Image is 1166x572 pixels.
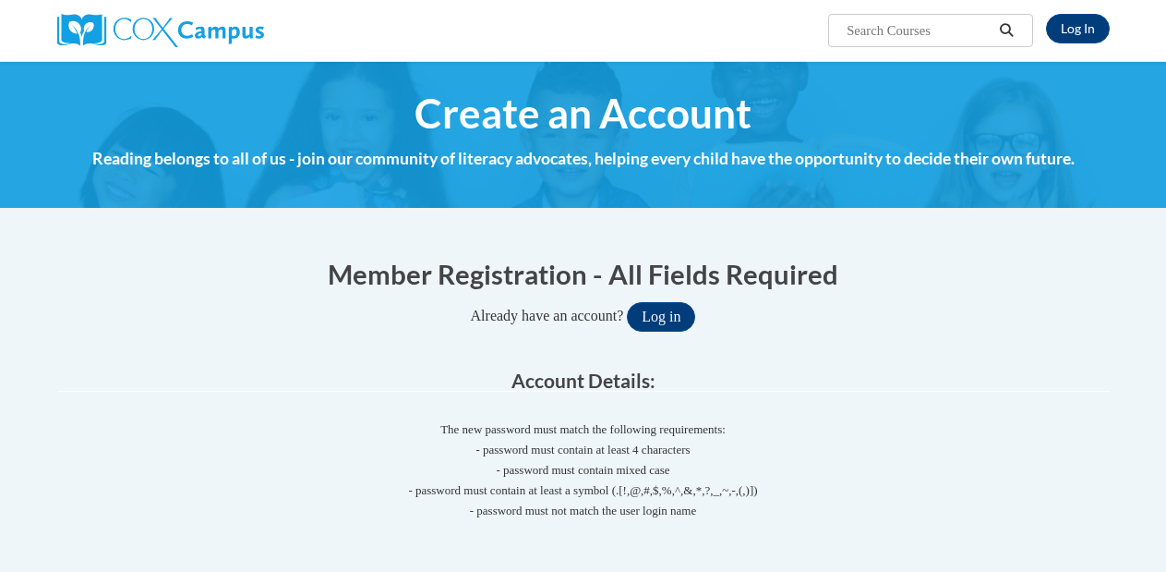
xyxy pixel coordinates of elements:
[845,19,992,42] input: Search Courses
[998,24,1015,38] i: 
[57,255,1110,293] h1: Member Registration - All Fields Required
[992,19,1020,42] button: Search
[440,422,726,436] span: The new password must match the following requirements:
[415,89,751,138] span: Create an Account
[511,369,655,392] span: Account Details:
[1046,14,1110,43] a: Log In
[57,14,264,47] img: Cox Campus
[57,147,1110,171] h4: Reading belongs to all of us - join our community of literacy advocates, helping every child have...
[57,440,1110,521] span: - password must contain at least 4 characters - password must contain mixed case - password must ...
[471,308,624,323] span: Already have an account?
[627,302,695,332] button: Log in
